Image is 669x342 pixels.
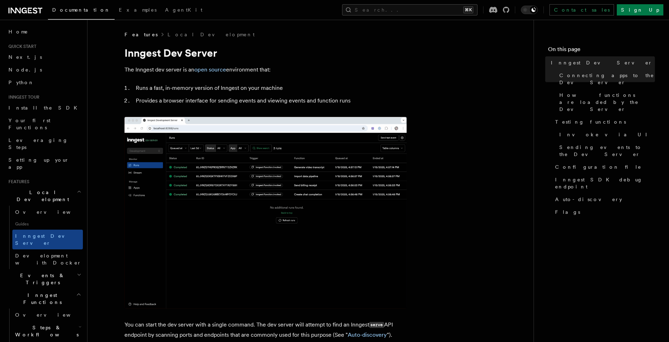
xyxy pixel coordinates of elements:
span: Setting up your app [8,157,69,170]
span: Home [8,28,28,35]
span: Leveraging Steps [8,137,68,150]
a: open source [194,66,226,73]
a: Next.js [6,51,83,63]
span: Configuration file [555,163,641,170]
span: Inngest tour [6,94,39,100]
a: Configuration file [552,161,655,173]
a: Overview [12,309,83,321]
span: Node.js [8,67,42,73]
a: Flags [552,206,655,218]
span: Connecting apps to the Dev Server [559,72,655,86]
span: AgentKit [165,7,202,13]
span: Testing functions [555,118,626,125]
span: Auto-discovery [555,196,622,203]
span: Invoke via UI [559,131,653,138]
h1: Inngest Dev Server [124,46,407,59]
a: AgentKit [161,2,207,19]
span: Examples [119,7,157,13]
a: How functions are loaded by the Dev Server [557,89,655,116]
span: Steps & Workflows [12,324,79,338]
span: Overview [15,209,88,215]
button: Steps & Workflows [12,321,83,341]
a: Examples [115,2,161,19]
span: Overview [15,312,88,318]
span: Documentation [52,7,110,13]
span: Flags [555,209,580,216]
a: Setting up your app [6,154,83,173]
a: Leveraging Steps [6,134,83,154]
div: Local Development [6,206,83,269]
h4: On this page [548,45,655,56]
span: Events & Triggers [6,272,77,286]
span: Quick start [6,44,36,49]
button: Inngest Functions [6,289,83,309]
span: Development with Docker [15,253,81,266]
span: Sending events to the Dev Server [559,144,655,158]
a: Documentation [48,2,115,20]
a: Sign Up [617,4,663,15]
span: Inngest Dev Server [551,59,652,66]
p: The Inngest dev server is an environment that: [124,65,407,75]
a: Connecting apps to the Dev Server [557,69,655,89]
a: Auto-discovery [348,331,387,338]
a: Node.js [6,63,83,76]
a: Overview [12,206,83,218]
li: Runs a fast, in-memory version of Inngest on your machine [134,83,407,93]
a: Home [6,25,83,38]
span: Python [8,80,34,85]
button: Local Development [6,186,83,206]
a: Python [6,76,83,89]
a: Development with Docker [12,249,83,269]
button: Events & Triggers [6,269,83,289]
span: Your first Functions [8,118,50,130]
span: Inngest Functions [6,292,76,306]
kbd: ⌘K [463,6,473,13]
a: Inngest SDK debug endpoint [552,173,655,193]
span: Features [124,31,158,38]
span: Install the SDK [8,105,81,111]
a: Install the SDK [6,101,83,114]
span: Local Development [6,189,77,203]
button: Search...⌘K [342,4,478,15]
a: Testing functions [552,116,655,128]
code: serve [369,322,384,328]
span: Next.js [8,54,42,60]
a: Auto-discovery [552,193,655,206]
span: Guides [12,218,83,230]
li: Provides a browser interface for sending events and viewing events and function runs [134,96,407,106]
a: Local Development [168,31,255,38]
a: Your first Functions [6,114,83,134]
a: Sending events to the Dev Server [557,141,655,161]
a: Inngest Dev Server [12,230,83,249]
a: Invoke via UI [557,128,655,141]
span: Inngest Dev Server [15,233,75,246]
span: Inngest SDK debug endpoint [555,176,655,190]
span: How functions are loaded by the Dev Server [559,92,655,113]
a: Inngest Dev Server [548,56,655,69]
img: Dev Server Demo [124,117,407,309]
span: Features [6,179,29,185]
a: Contact sales [549,4,614,15]
button: Toggle dark mode [521,6,538,14]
